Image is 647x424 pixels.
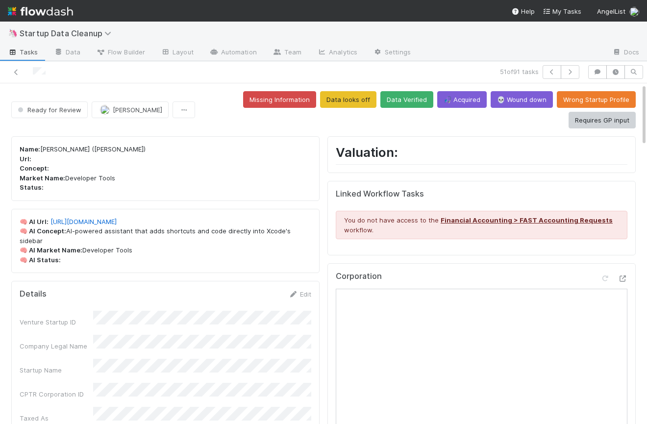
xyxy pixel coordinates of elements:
[20,413,93,423] div: Taxed As
[336,145,627,165] h1: Valuation:
[569,112,636,128] button: Requires GP input
[20,174,65,182] strong: Market Name:
[604,45,647,61] a: Docs
[557,91,636,108] button: Wrong Startup Profile
[92,101,169,118] button: [PERSON_NAME]
[491,91,553,108] button: 💀 Wound down
[20,289,47,299] h5: Details
[20,217,311,265] p: AI-powered assistant that adds shortcuts and code directly into Xcode's sidebar Developer Tools
[20,28,116,38] span: Startup Data Cleanup
[46,45,88,61] a: Data
[8,3,73,20] img: logo-inverted-e16ddd16eac7371096b0.svg
[543,6,581,16] a: My Tasks
[336,211,627,239] div: You do not have access to the workflow.
[336,189,627,199] h5: Linked Workflow Tasks
[20,164,49,172] strong: Concept:
[20,218,49,225] strong: 🧠 AI Url:
[380,91,433,108] button: Data Verified
[20,227,66,235] strong: 🧠 AI Concept:
[20,256,61,264] strong: 🧠 AI Status:
[50,218,117,225] a: [URL][DOMAIN_NAME]
[20,341,93,351] div: Company Legal Name
[365,45,419,61] a: Settings
[20,183,44,191] strong: Status:
[100,105,110,115] img: avatar_01e2500d-3195-4c29-b276-1cde86660094.png
[16,106,81,114] span: Ready for Review
[20,389,93,399] div: CPTR Corporation ID
[511,6,535,16] div: Help
[320,91,376,108] button: Data looks off
[8,29,18,37] span: 🦄
[597,7,625,15] span: AngelList
[20,365,93,375] div: Startup Name
[265,45,309,61] a: Team
[153,45,201,61] a: Layout
[11,101,88,118] button: Ready for Review
[20,145,40,153] strong: Name:
[500,67,539,76] span: 51 of 91 tasks
[243,91,316,108] button: Missing Information
[629,7,639,17] img: avatar_01e2500d-3195-4c29-b276-1cde86660094.png
[20,155,31,163] strong: Url:
[543,7,581,15] span: My Tasks
[201,45,265,61] a: Automation
[20,246,82,254] strong: 🧠 AI Market Name:
[336,272,382,281] h5: Corporation
[8,47,38,57] span: Tasks
[309,45,365,61] a: Analytics
[441,216,613,224] a: Financial Accounting > FAST Accounting Requests
[20,317,93,327] div: Venture Startup ID
[437,91,487,108] button: 🎣 Acquired
[288,290,311,298] a: Edit
[113,106,162,114] span: [PERSON_NAME]
[88,45,153,61] a: Flow Builder
[96,47,145,57] span: Flow Builder
[20,145,311,193] p: [PERSON_NAME] ([PERSON_NAME]) Developer Tools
